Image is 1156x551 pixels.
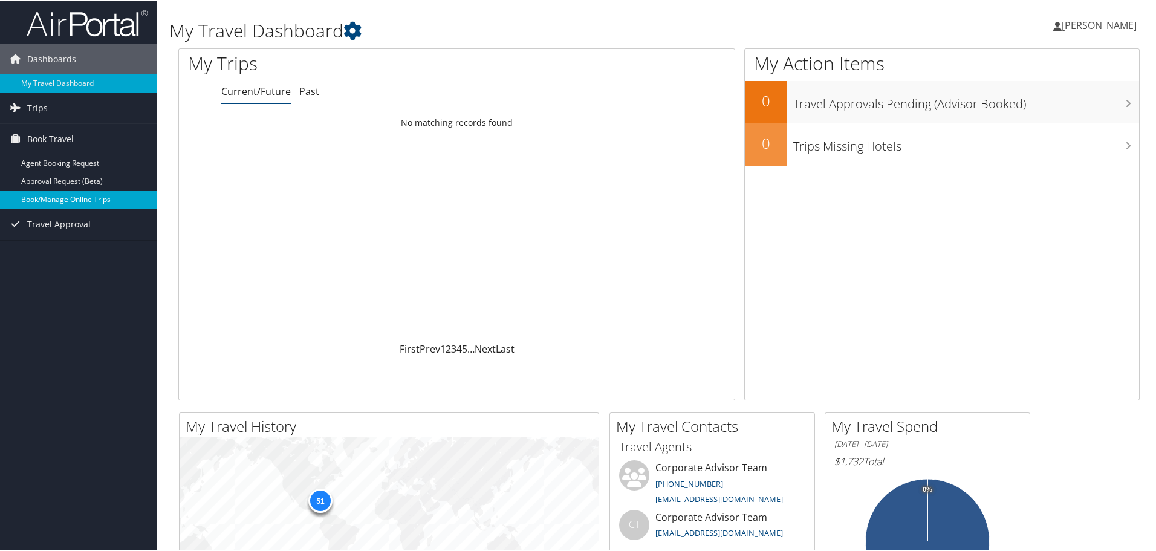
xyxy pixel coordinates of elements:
h2: My Travel History [186,415,599,435]
h1: My Travel Dashboard [169,17,822,42]
li: Corporate Advisor Team [613,459,811,509]
h1: My Trips [188,50,494,75]
a: [EMAIL_ADDRESS][DOMAIN_NAME] [655,492,783,503]
a: [EMAIL_ADDRESS][DOMAIN_NAME] [655,526,783,537]
a: Past [299,83,319,97]
span: Travel Approval [27,208,91,238]
h2: 0 [745,132,787,152]
a: 0Travel Approvals Pending (Advisor Booked) [745,80,1139,122]
h3: Travel Approvals Pending (Advisor Booked) [793,88,1139,111]
a: 0Trips Missing Hotels [745,122,1139,165]
a: 5 [462,341,467,354]
a: 2 [446,341,451,354]
a: Prev [420,341,440,354]
a: Current/Future [221,83,291,97]
td: No matching records found [179,111,735,132]
a: Next [475,341,496,354]
h2: 0 [745,90,787,110]
h3: Travel Agents [619,437,805,454]
tspan: 0% [923,485,932,492]
img: airportal-logo.png [27,8,148,36]
a: Last [496,341,515,354]
span: [PERSON_NAME] [1062,18,1137,31]
span: … [467,341,475,354]
h1: My Action Items [745,50,1139,75]
a: 4 [456,341,462,354]
div: 51 [308,487,333,511]
a: [PERSON_NAME] [1053,6,1149,42]
h6: Total [834,454,1021,467]
a: 3 [451,341,456,354]
a: First [400,341,420,354]
span: Dashboards [27,43,76,73]
h3: Trips Missing Hotels [793,131,1139,154]
span: Trips [27,92,48,122]
a: [PHONE_NUMBER] [655,477,723,488]
li: Corporate Advisor Team [613,509,811,548]
h6: [DATE] - [DATE] [834,437,1021,449]
span: Book Travel [27,123,74,153]
h2: My Travel Spend [831,415,1030,435]
a: 1 [440,341,446,354]
span: $1,732 [834,454,863,467]
div: CT [619,509,649,539]
h2: My Travel Contacts [616,415,814,435]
